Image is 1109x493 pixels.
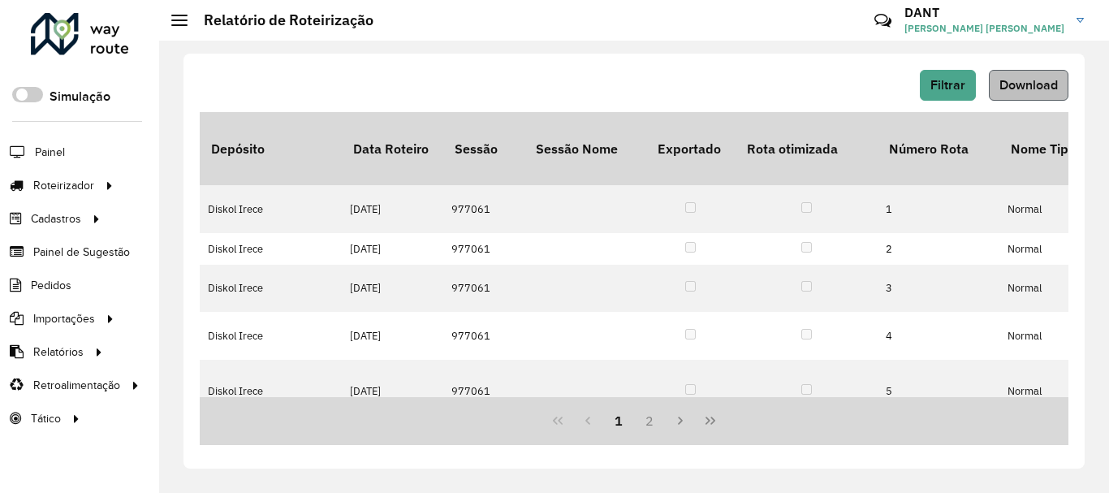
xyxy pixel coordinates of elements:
td: Diskol Irece [200,312,342,359]
a: Contato Rápido [865,3,900,38]
td: 977061 [443,360,524,423]
span: Download [999,78,1058,92]
label: Simulação [50,87,110,106]
th: Data Roteiro [342,112,443,185]
td: 1 [878,185,999,232]
td: 977061 [443,185,524,232]
th: Depósito [200,112,342,185]
button: Download [989,70,1068,101]
th: Exportado [646,112,736,185]
td: [DATE] [342,185,443,232]
span: Tático [31,410,61,427]
td: 977061 [443,312,524,359]
span: Relatórios [33,344,84,361]
span: Painel de Sugestão [33,244,130,261]
span: [PERSON_NAME] [PERSON_NAME] [904,21,1064,36]
td: [DATE] [342,312,443,359]
td: 977061 [443,265,524,312]
button: Next Page [665,405,696,436]
button: 2 [634,405,665,436]
td: 3 [878,265,999,312]
h2: Relatório de Roteirização [188,11,373,29]
td: [DATE] [342,233,443,265]
th: Sessão [443,112,524,185]
button: Filtrar [920,70,976,101]
button: Last Page [695,405,726,436]
th: Número Rota [878,112,999,185]
td: 5 [878,360,999,423]
span: Importações [33,310,95,327]
td: [DATE] [342,360,443,423]
td: 4 [878,312,999,359]
span: Painel [35,144,65,161]
td: [DATE] [342,265,443,312]
th: Sessão Nome [524,112,646,185]
td: Diskol Irece [200,360,342,423]
div: Críticas? Dúvidas? Elogios? Sugestões? Entre em contato conosco! [680,5,850,49]
td: 2 [878,233,999,265]
td: Diskol Irece [200,233,342,265]
td: 977061 [443,233,524,265]
h3: DANT [904,5,1064,20]
span: Filtrar [930,78,965,92]
span: Retroalimentação [33,377,120,394]
td: Diskol Irece [200,185,342,232]
span: Roteirizador [33,177,94,194]
td: Diskol Irece [200,265,342,312]
th: Rota otimizada [736,112,878,185]
button: 1 [603,405,634,436]
span: Pedidos [31,277,71,294]
span: Cadastros [31,210,81,227]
